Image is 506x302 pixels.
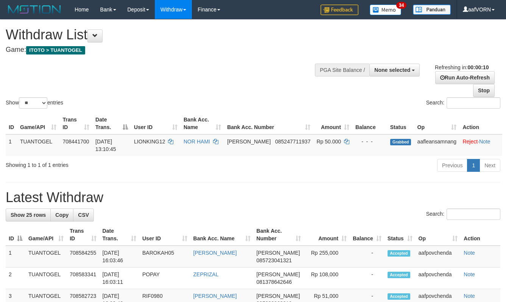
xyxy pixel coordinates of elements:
th: Balance [352,113,387,134]
div: - - - [355,138,384,145]
td: - [350,246,385,268]
span: [PERSON_NAME] [257,250,300,256]
th: Date Trans.: activate to sort column ascending [100,224,139,246]
th: Op: activate to sort column ascending [416,224,461,246]
td: [DATE] 16:03:46 [100,246,139,268]
th: Action [461,224,500,246]
td: TUANTOGEL [25,268,67,289]
img: MOTION_logo.png [6,4,63,15]
img: Feedback.jpg [321,5,358,15]
a: Note [464,271,475,277]
th: Bank Acc. Name: activate to sort column ascending [181,113,224,134]
th: Bank Acc. Number: activate to sort column ascending [254,224,304,246]
input: Search: [447,97,500,109]
th: Status: activate to sort column ascending [385,224,416,246]
td: Rp 108,000 [304,268,350,289]
td: Rp 255,000 [304,246,350,268]
a: Show 25 rows [6,209,51,221]
th: Amount: activate to sort column ascending [304,224,350,246]
input: Search: [447,209,500,220]
span: Copy 085247711937 to clipboard [275,139,310,145]
th: Trans ID: activate to sort column ascending [59,113,92,134]
td: aafpovchenda [416,246,461,268]
a: Reject [462,139,478,145]
h4: Game: [6,46,330,54]
span: Accepted [388,293,410,300]
span: Show 25 rows [11,212,46,218]
a: Note [464,293,475,299]
span: Accepted [388,250,410,257]
a: Copy [50,209,73,221]
td: POPAY [139,268,190,289]
th: User ID: activate to sort column ascending [131,113,181,134]
a: Note [464,250,475,256]
th: Status [387,113,414,134]
a: ZEPRIZAL [193,271,219,277]
th: Game/API: activate to sort column ascending [17,113,59,134]
td: 2 [6,268,25,289]
th: Bank Acc. Name: activate to sort column ascending [190,224,254,246]
img: Button%20Memo.svg [370,5,402,15]
span: Copy 081378642646 to clipboard [257,279,292,285]
th: Balance: activate to sort column ascending [350,224,385,246]
a: Previous [437,159,467,172]
td: BAROKAH05 [139,246,190,268]
span: 708441700 [62,139,89,145]
span: [PERSON_NAME] [257,293,300,299]
span: 34 [396,2,406,9]
a: [PERSON_NAME] [193,250,237,256]
span: Copy [55,212,69,218]
span: Refreshing in: [435,64,489,70]
td: 708584255 [67,246,99,268]
button: None selected [369,64,420,76]
span: CSV [78,212,89,218]
span: [PERSON_NAME] [227,139,271,145]
h1: Latest Withdraw [6,190,500,205]
span: LIONKING12 [134,139,165,145]
th: Trans ID: activate to sort column ascending [67,224,99,246]
th: Op: activate to sort column ascending [414,113,460,134]
span: Rp 50.000 [316,139,341,145]
td: 708583341 [67,268,99,289]
td: aafleansamnang [414,134,460,156]
th: Bank Acc. Number: activate to sort column ascending [224,113,313,134]
a: [PERSON_NAME] [193,293,237,299]
td: 1 [6,134,17,156]
img: panduan.png [413,5,451,15]
th: Action [459,113,502,134]
h1: Withdraw List [6,27,330,42]
td: - [350,268,385,289]
span: None selected [374,67,410,73]
th: Date Trans.: activate to sort column descending [92,113,131,134]
td: TUANTOGEL [17,134,59,156]
span: Copy 085723041321 to clipboard [257,257,292,263]
strong: 00:00:10 [467,64,489,70]
span: Accepted [388,272,410,278]
th: Amount: activate to sort column ascending [313,113,352,134]
td: [DATE] 16:03:11 [100,268,139,289]
td: aafpovchenda [416,268,461,289]
span: Grabbed [390,139,411,145]
a: NOR HAMI [184,139,210,145]
a: CSV [73,209,94,221]
span: ITOTO > TUANTOGEL [26,46,85,54]
span: [DATE] 13:10:45 [95,139,116,152]
label: Search: [426,209,500,220]
td: 1 [6,246,25,268]
th: User ID: activate to sort column ascending [139,224,190,246]
th: Game/API: activate to sort column ascending [25,224,67,246]
a: Next [480,159,500,172]
a: Run Auto-Refresh [435,71,495,84]
td: TUANTOGEL [25,246,67,268]
div: PGA Site Balance / [315,64,369,76]
th: ID: activate to sort column descending [6,224,25,246]
a: Note [479,139,490,145]
select: Showentries [19,97,47,109]
div: Showing 1 to 1 of 1 entries [6,158,205,169]
td: · [459,134,502,156]
th: ID [6,113,17,134]
label: Show entries [6,97,63,109]
a: Stop [473,84,495,97]
label: Search: [426,97,500,109]
span: [PERSON_NAME] [257,271,300,277]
